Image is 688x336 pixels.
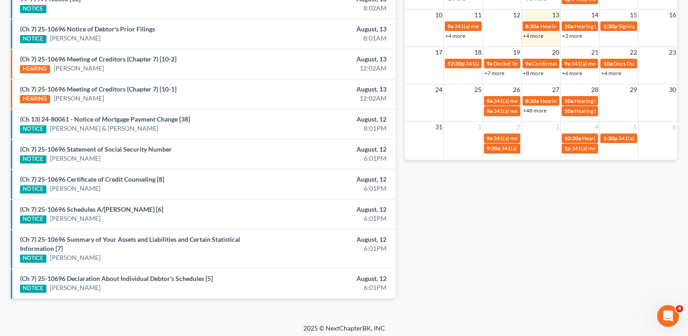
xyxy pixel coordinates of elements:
a: +6 more [562,70,582,76]
span: 28 [590,84,599,95]
span: 1:30p [603,23,617,30]
a: [PERSON_NAME] [50,253,100,262]
div: NOTICE [20,285,46,293]
span: 10a [564,23,573,30]
span: Docket Text: for [PERSON_NAME] [493,60,575,67]
div: 12:02AM [271,94,387,103]
span: Hearing for [PERSON_NAME] [574,97,645,104]
span: Hearing for [PERSON_NAME] [540,97,611,104]
a: [PERSON_NAME] [54,64,104,73]
span: 9a [487,107,492,114]
div: NOTICE [20,185,46,193]
span: Hearing for [PERSON_NAME] [582,135,653,142]
div: August, 12 [271,145,387,154]
div: HEARING [20,65,50,73]
span: 21 [590,47,599,58]
span: 12:30p [447,60,465,67]
a: +7 more [484,70,504,76]
div: August, 12 [271,235,387,244]
div: August, 13 [271,25,387,34]
span: Docs Due for [PERSON_NAME] [613,60,688,67]
a: +4 more [601,70,621,76]
a: (Ch 7) 25-10696 Meeting of Creditors (Chapter 7) [10-1] [20,85,176,93]
span: 9a [487,60,492,67]
div: August, 12 [271,115,387,124]
a: [PERSON_NAME] [50,184,100,193]
a: +2 more [562,32,582,39]
a: [PERSON_NAME] [50,154,100,163]
span: 30 [668,84,677,95]
div: 6:01PM [271,184,387,193]
span: 9a [447,23,453,30]
div: NOTICE [20,215,46,224]
span: 31 [434,122,443,132]
span: 341(a) meeting for [PERSON_NAME] [454,23,542,30]
span: 341(a) meeting for [PERSON_NAME] [493,97,581,104]
span: 15 [629,10,638,20]
div: NOTICE [20,125,46,133]
span: 13 [551,10,560,20]
span: 341(a) meeting for [PERSON_NAME] [501,145,589,152]
a: (Ch 7) 25-10696 Certificate of Credit Counseling [8] [20,175,164,183]
span: 10a [564,107,573,114]
a: [PERSON_NAME] [50,34,100,43]
a: (Ch 13) 24-80061 - Notice of Mortgage Payment Change [38] [20,115,190,123]
span: 19 [512,47,521,58]
span: 10a [603,60,612,67]
span: 1:30p [603,135,617,142]
span: 22 [629,47,638,58]
a: [PERSON_NAME] [50,283,100,292]
span: 26 [512,84,521,95]
a: [PERSON_NAME] [54,94,104,103]
span: 23 [668,47,677,58]
span: 2 [516,122,521,132]
div: August, 13 [271,85,387,94]
a: (Ch 7) 25-10696 Notice of Debtor's Prior Filings [20,25,155,33]
span: 10a [564,97,573,104]
span: 1 [477,122,482,132]
a: +8 more [523,70,543,76]
span: 9a [564,60,570,67]
span: 14 [590,10,599,20]
div: 6:01PM [271,154,387,163]
span: 6 [672,122,677,132]
span: 4 [593,122,599,132]
span: 10 [434,10,443,20]
span: 20 [551,47,560,58]
span: 9a [487,135,492,142]
a: [PERSON_NAME] [50,214,100,223]
span: 9a [487,97,492,104]
a: +4 more [445,32,465,39]
div: 8:02AM [271,4,387,13]
a: +4 more [523,32,543,39]
div: 6:01PM [271,214,387,223]
iframe: Intercom live chat [657,305,679,327]
span: 29 [629,84,638,95]
span: 18 [473,47,482,58]
div: August, 12 [271,205,387,214]
a: (Ch 7) 25-10696 Summary of Your Assets and Liabilities and Certain Statistical Information [7] [20,235,240,252]
a: (Ch 7) 25-10696 Meeting of Creditors (Chapter 7) [10-2] [20,55,176,63]
div: 6:01PM [271,283,387,292]
div: August, 12 [271,175,387,184]
span: 3 [555,122,560,132]
span: 4 [676,305,683,312]
span: 341(a) meeting for [PERSON_NAME] [466,60,553,67]
span: 24 [434,84,443,95]
div: 8:01PM [271,124,387,133]
div: August, 12 [271,274,387,283]
span: Hearing for [PERSON_NAME] [574,23,645,30]
a: (Ch 7) 25-10696 Statement of Social Security Number [20,145,172,153]
span: 10:30a [564,135,581,142]
span: 8:30a [525,23,539,30]
a: (Ch 7) 25-10696 Declaration About Individual Debtor's Schedules [5] [20,275,213,282]
div: NOTICE [20,255,46,263]
span: 17 [434,47,443,58]
span: 12 [512,10,521,20]
span: 9a [525,60,531,67]
span: 341(a) meeting for [PERSON_NAME] [493,135,581,142]
span: Hearing for [PERSON_NAME] [574,107,645,114]
span: 27 [551,84,560,95]
div: 8:01AM [271,34,387,43]
a: [PERSON_NAME] & [PERSON_NAME] [50,124,158,133]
